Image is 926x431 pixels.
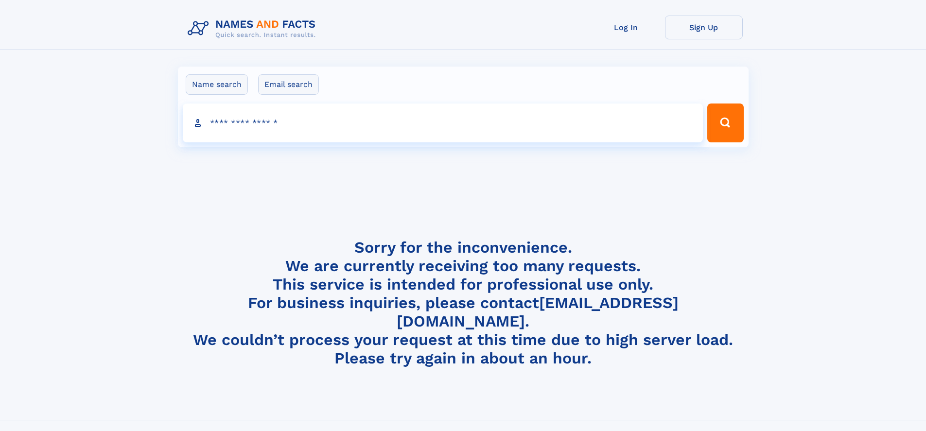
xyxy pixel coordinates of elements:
[258,74,319,95] label: Email search
[186,74,248,95] label: Name search
[184,238,743,368] h4: Sorry for the inconvenience. We are currently receiving too many requests. This service is intend...
[183,103,703,142] input: search input
[397,293,679,330] a: [EMAIL_ADDRESS][DOMAIN_NAME]
[184,16,324,42] img: Logo Names and Facts
[665,16,743,39] a: Sign Up
[587,16,665,39] a: Log In
[707,103,743,142] button: Search Button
